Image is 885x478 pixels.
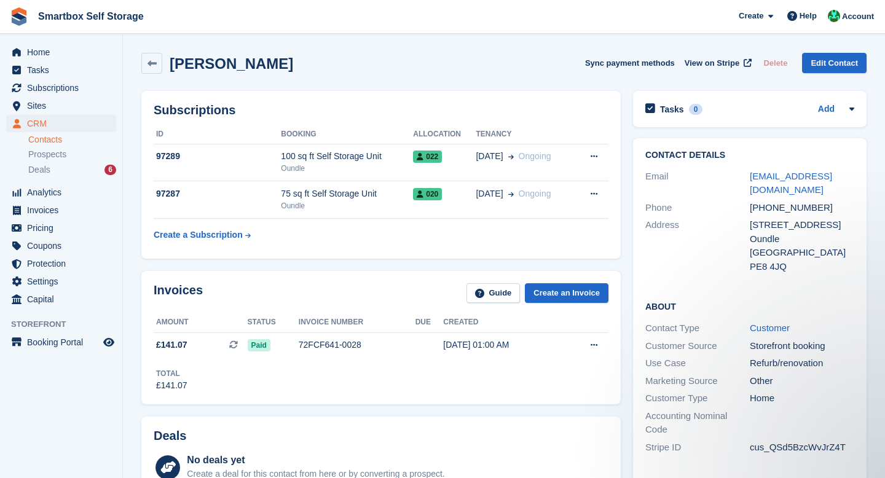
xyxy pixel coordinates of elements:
[466,283,521,304] a: Guide
[101,335,116,350] a: Preview store
[248,339,270,351] span: Paid
[6,219,116,237] a: menu
[154,150,281,163] div: 97289
[525,283,608,304] a: Create an Invoice
[281,163,413,174] div: Oundle
[154,283,203,304] h2: Invoices
[154,224,251,246] a: Create a Subscription
[154,187,281,200] div: 97287
[187,453,444,468] div: No deals yet
[281,200,413,211] div: Oundle
[28,164,50,176] span: Deals
[27,184,101,201] span: Analytics
[170,55,293,72] h2: [PERSON_NAME]
[750,171,832,195] a: [EMAIL_ADDRESS][DOMAIN_NAME]
[33,6,149,26] a: Smartbox Self Storage
[27,219,101,237] span: Pricing
[750,323,790,333] a: Customer
[750,232,854,246] div: Oundle
[28,134,116,146] a: Contacts
[6,184,116,201] a: menu
[739,10,763,22] span: Create
[689,104,703,115] div: 0
[6,255,116,272] a: menu
[104,165,116,175] div: 6
[476,150,503,163] span: [DATE]
[6,202,116,219] a: menu
[281,125,413,144] th: Booking
[415,313,444,332] th: Due
[685,57,739,69] span: View on Stripe
[281,150,413,163] div: 100 sq ft Self Storage Unit
[156,339,187,351] span: £141.07
[660,104,684,115] h2: Tasks
[27,237,101,254] span: Coupons
[476,187,503,200] span: [DATE]
[842,10,874,23] span: Account
[413,125,476,144] th: Allocation
[800,10,817,22] span: Help
[6,97,116,114] a: menu
[27,115,101,132] span: CRM
[443,313,562,332] th: Created
[6,79,116,96] a: menu
[443,339,562,351] div: [DATE] 01:00 AM
[27,273,101,290] span: Settings
[6,334,116,351] a: menu
[27,202,101,219] span: Invoices
[645,170,750,197] div: Email
[476,125,574,144] th: Tenancy
[585,53,675,73] button: Sync payment methods
[750,246,854,260] div: [GEOGRAPHIC_DATA]
[299,339,415,351] div: 72FCF641-0028
[11,318,122,331] span: Storefront
[6,291,116,308] a: menu
[413,151,442,163] span: 022
[27,334,101,351] span: Booking Portal
[154,125,281,144] th: ID
[758,53,792,73] button: Delete
[6,273,116,290] a: menu
[645,201,750,215] div: Phone
[27,255,101,272] span: Protection
[281,187,413,200] div: 75 sq ft Self Storage Unit
[519,189,551,198] span: Ongoing
[156,368,187,379] div: Total
[28,163,116,176] a: Deals 6
[750,260,854,274] div: PE8 4JQ
[248,313,299,332] th: Status
[10,7,28,26] img: stora-icon-8386f47178a22dfd0bd8f6a31ec36ba5ce8667c1dd55bd0f319d3a0aa187defe.svg
[519,151,551,161] span: Ongoing
[28,149,66,160] span: Prospects
[6,61,116,79] a: menu
[27,97,101,114] span: Sites
[154,229,243,241] div: Create a Subscription
[27,61,101,79] span: Tasks
[645,151,854,160] h2: Contact Details
[28,148,116,161] a: Prospects
[750,201,854,215] div: [PHONE_NUMBER]
[27,44,101,61] span: Home
[818,103,835,117] a: Add
[802,53,867,73] a: Edit Contact
[27,79,101,96] span: Subscriptions
[680,53,754,73] a: View on Stripe
[828,10,840,22] img: Elinor Shepherd
[27,291,101,308] span: Capital
[156,379,187,392] div: £141.07
[6,237,116,254] a: menu
[299,313,415,332] th: Invoice number
[750,218,854,232] div: [STREET_ADDRESS]
[645,321,750,335] div: Contact Type
[413,188,442,200] span: 020
[645,218,750,273] div: Address
[154,103,608,117] h2: Subscriptions
[154,313,248,332] th: Amount
[645,300,854,312] h2: About
[154,429,186,443] h2: Deals
[6,44,116,61] a: menu
[6,115,116,132] a: menu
